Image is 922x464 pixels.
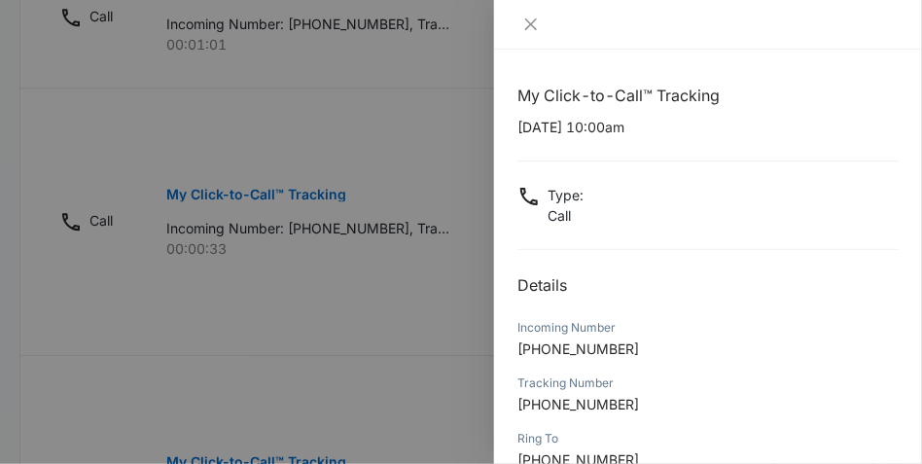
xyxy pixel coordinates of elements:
[517,375,899,392] div: Tracking Number
[548,185,584,205] p: Type :
[517,319,899,337] div: Incoming Number
[517,340,639,357] span: [PHONE_NUMBER]
[523,17,539,32] span: close
[548,205,584,226] p: Call
[517,84,899,107] h1: My Click-to-Call™ Tracking
[517,117,899,137] p: [DATE] 10:00am
[517,430,899,447] div: Ring To
[517,273,899,297] h2: Details
[517,16,545,33] button: Close
[517,396,639,412] span: [PHONE_NUMBER]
